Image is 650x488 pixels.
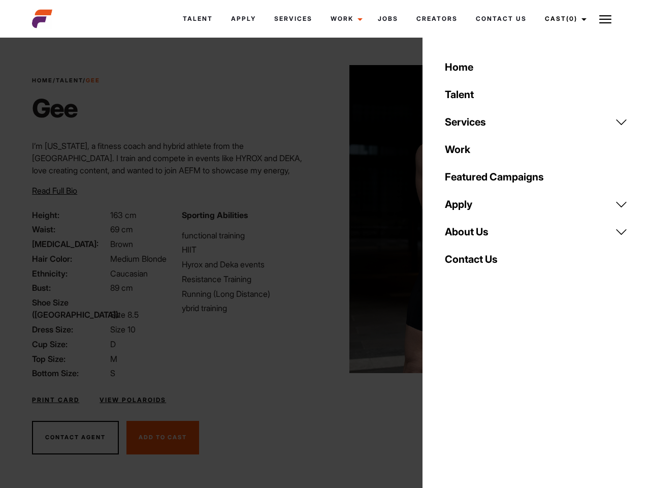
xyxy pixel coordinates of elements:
[86,77,100,84] strong: Gee
[439,218,634,246] a: About Us
[407,5,467,33] a: Creators
[110,239,133,249] span: Brown
[110,224,133,234] span: 69 cm
[182,243,319,256] li: HIIT
[110,268,148,279] span: Caucasian
[182,229,319,241] li: functional training
[110,368,115,378] span: S
[599,13,611,25] img: Burger icon
[369,5,407,33] a: Jobs
[32,296,108,321] span: Shoe Size ([GEOGRAPHIC_DATA]):
[182,210,248,220] strong: Sporting Abilities
[110,354,117,364] span: M
[100,395,166,405] a: View Polaroids
[110,324,136,334] span: Size 10
[439,163,634,191] a: Featured Campaigns
[32,323,108,335] span: Dress Size:
[174,5,222,33] a: Talent
[32,353,108,365] span: Top Size:
[32,395,79,405] a: Print Card
[222,5,265,33] a: Apply
[32,77,53,84] a: Home
[110,210,137,220] span: 163 cm
[32,223,108,235] span: Waist:
[56,77,83,84] a: Talent
[126,421,199,454] button: Add To Cast
[32,338,108,350] span: Cup Size:
[265,5,321,33] a: Services
[182,258,319,270] li: Hyrox and Deka events
[439,53,634,81] a: Home
[32,186,77,196] span: Read Full Bio
[110,339,116,349] span: D
[182,273,319,285] li: Resistance Training
[182,288,319,300] li: Running (Long Distance)
[566,15,577,22] span: (0)
[32,367,108,379] span: Bottom Size:
[110,310,139,320] span: Size 8.5
[467,5,536,33] a: Contact Us
[32,267,108,280] span: Ethnicity:
[32,93,100,124] h1: Gee
[439,81,634,108] a: Talent
[32,76,100,85] span: / /
[32,421,119,454] button: Contact Agent
[110,283,133,293] span: 89 cm
[439,136,634,163] a: Work
[321,5,369,33] a: Work
[439,191,634,218] a: Apply
[110,254,167,264] span: Medium Blonde
[32,253,108,265] span: Hair Color:
[439,246,634,273] a: Contact Us
[536,5,593,33] a: Cast(0)
[32,9,52,29] img: cropped-aefm-brand-fav-22-square.png
[32,185,77,197] button: Read Full Bio
[439,108,634,136] a: Services
[32,209,108,221] span: Height:
[182,302,319,314] li: ybrid training
[32,140,319,189] p: I’m [US_STATE], a fitness coach and hybrid athlete from the [GEOGRAPHIC_DATA]. I train and compet...
[32,282,108,294] span: Bust:
[139,434,187,441] span: Add To Cast
[32,238,108,250] span: [MEDICAL_DATA]:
